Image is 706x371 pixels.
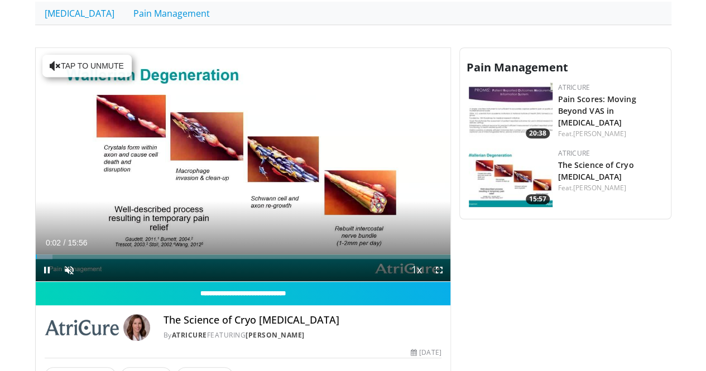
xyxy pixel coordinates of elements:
a: [PERSON_NAME] [573,183,626,192]
div: By FEATURING [164,330,441,340]
button: Fullscreen [428,259,450,281]
img: b343e937-d562-425b-a0e6-523771f25edc.150x105_q85_crop-smart_upscale.jpg [469,148,553,207]
a: Pain Scores: Moving Beyond VAS in [MEDICAL_DATA] [558,94,636,128]
span: 15:57 [526,194,550,204]
a: Pain Management [124,2,219,25]
button: Playback Rate [406,259,428,281]
a: The Science of Cryo [MEDICAL_DATA] [558,160,634,182]
a: [PERSON_NAME] [246,330,305,340]
div: Feat. [558,129,662,139]
span: 0:02 [46,238,61,247]
h4: The Science of Cryo [MEDICAL_DATA] [164,314,441,326]
a: AtriCure [172,330,207,340]
a: 15:57 [469,148,553,207]
span: 15:56 [68,238,87,247]
a: 20:38 [469,83,553,141]
a: AtriCure [558,83,590,92]
span: Pain Management [467,60,568,75]
a: [PERSON_NAME] [573,129,626,138]
button: Unmute [58,259,80,281]
video-js: Video Player [36,48,450,282]
div: [DATE] [411,348,441,358]
span: 20:38 [526,128,550,138]
a: [MEDICAL_DATA] [35,2,124,25]
button: Pause [36,259,58,281]
div: Progress Bar [36,254,450,259]
a: AtriCure [558,148,590,158]
img: Avatar [123,314,150,341]
span: / [64,238,66,247]
button: Tap to unmute [42,55,132,77]
img: 691c33a0-b85b-4a1d-bea8-05f461292386.150x105_q85_crop-smart_upscale.jpg [469,83,553,141]
img: AtriCure [45,314,119,341]
div: Feat. [558,183,662,193]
